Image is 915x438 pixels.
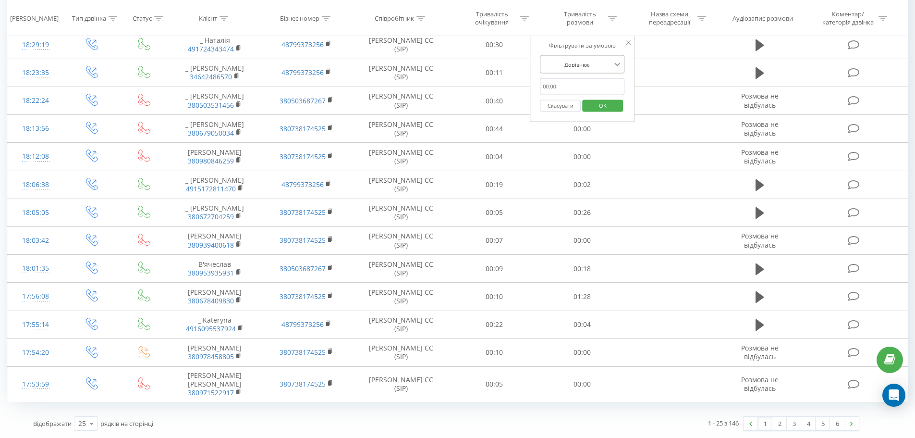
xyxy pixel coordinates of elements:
div: Статус [133,14,152,22]
div: 1 - 25 з 146 [708,418,739,428]
td: В'ячеслав [169,255,260,283]
button: Скасувати [540,100,581,112]
div: 18:03:42 [17,231,54,250]
td: [PERSON_NAME] CC (SIP) [352,311,451,338]
div: Назва схеми переадресації [644,10,695,26]
a: 380738174525 [280,152,326,161]
span: Розмова не відбулась [741,120,779,138]
a: 380503687267 [280,264,326,273]
div: Аудіозапис розмови [732,14,793,22]
td: 00:00 [538,143,626,171]
td: 00:00 [538,338,626,366]
a: 380678409830 [188,296,234,305]
div: Тривалість розмови [554,10,606,26]
td: _ Kateryna [169,311,260,338]
a: 380978458805 [188,352,234,361]
div: 17:56:08 [17,287,54,306]
td: 00:19 [451,171,538,199]
td: [PERSON_NAME] [169,338,260,366]
td: [PERSON_NAME] CC (SIP) [352,171,451,199]
td: [PERSON_NAME] CC (SIP) [352,59,451,87]
td: 00:00 [538,226,626,254]
a: 380503687267 [280,96,326,105]
td: [PERSON_NAME] CC (SIP) [352,283,451,311]
span: рядків на сторінці [100,419,153,428]
td: [PERSON_NAME] CC (SIP) [352,87,451,115]
div: 17:53:59 [17,375,54,394]
a: 380953935931 [188,268,234,277]
td: _ [PERSON_NAME] [169,171,260,199]
a: 380980846259 [188,156,234,165]
td: 00:30 [451,31,538,59]
td: [PERSON_NAME] [169,283,260,311]
div: 18:22:24 [17,91,54,110]
button: OK [582,100,623,112]
td: 00:40 [451,87,538,115]
div: 18:13:56 [17,119,54,138]
td: _ [PERSON_NAME] [169,115,260,143]
div: 25 [78,419,86,428]
span: Відображати [33,419,72,428]
td: _ [PERSON_NAME] [169,87,260,115]
td: 00:00 [538,366,626,402]
td: 00:02 [538,171,626,199]
div: 18:23:35 [17,63,54,82]
div: 17:54:20 [17,343,54,362]
td: 00:44 [451,115,538,143]
a: 48799373256 [281,320,324,329]
td: [PERSON_NAME] CC (SIP) [352,115,451,143]
span: Розмова не відбулась [741,375,779,393]
div: Тривалість очікування [466,10,518,26]
div: 18:29:19 [17,36,54,54]
a: 380738174525 [280,208,326,217]
span: OK [589,98,616,113]
td: [PERSON_NAME] CC (SIP) [352,226,451,254]
a: 48799373256 [281,180,324,189]
span: Розмова не відбулась [741,91,779,109]
input: 00:00 [540,78,624,95]
td: [PERSON_NAME] CC (SIP) [352,338,451,366]
div: Тип дзвінка [72,14,106,22]
td: 01:28 [538,283,626,311]
div: 18:06:38 [17,175,54,194]
td: [PERSON_NAME] [169,143,260,171]
div: [PERSON_NAME] [10,14,59,22]
td: 00:05 [451,199,538,226]
td: 00:04 [538,311,626,338]
td: 00:10 [451,283,538,311]
td: [PERSON_NAME] CC (SIP) [352,31,451,59]
a: 380672704259 [188,212,234,221]
a: 6 [830,417,844,430]
a: 380503531456 [188,100,234,110]
a: 491724343474 [188,44,234,53]
a: 380738174525 [280,379,326,388]
td: [PERSON_NAME] CC (SIP) [352,366,451,402]
td: 00:10 [451,338,538,366]
td: [PERSON_NAME] CC (SIP) [352,199,451,226]
a: 380971522917 [188,388,234,397]
td: [PERSON_NAME] CC (SIP) [352,255,451,283]
td: 00:26 [538,199,626,226]
a: 4 [801,417,816,430]
a: 380738174525 [280,236,326,245]
div: Бізнес номер [280,14,319,22]
a: 380738174525 [280,348,326,357]
a: 380738174525 [280,292,326,301]
a: 4915172811470 [186,184,236,193]
div: 18:12:08 [17,147,54,166]
td: 00:09 [451,255,538,283]
td: _ Наталія [169,31,260,59]
a: 48799373256 [281,40,324,49]
div: 18:01:35 [17,259,54,278]
a: 4916095537924 [186,324,236,333]
td: [PERSON_NAME] CC (SIP) [352,143,451,171]
td: 00:18 [538,255,626,283]
div: Open Intercom Messenger [882,384,905,407]
span: Розмова не відбулась [741,148,779,165]
div: Фільтрувати за умовою [540,41,624,50]
td: _ [PERSON_NAME] [169,59,260,87]
span: Розмова не відбулась [741,231,779,249]
span: Розмова не відбулась [741,343,779,361]
div: 18:05:05 [17,203,54,222]
td: [PERSON_NAME] [PERSON_NAME] [169,366,260,402]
